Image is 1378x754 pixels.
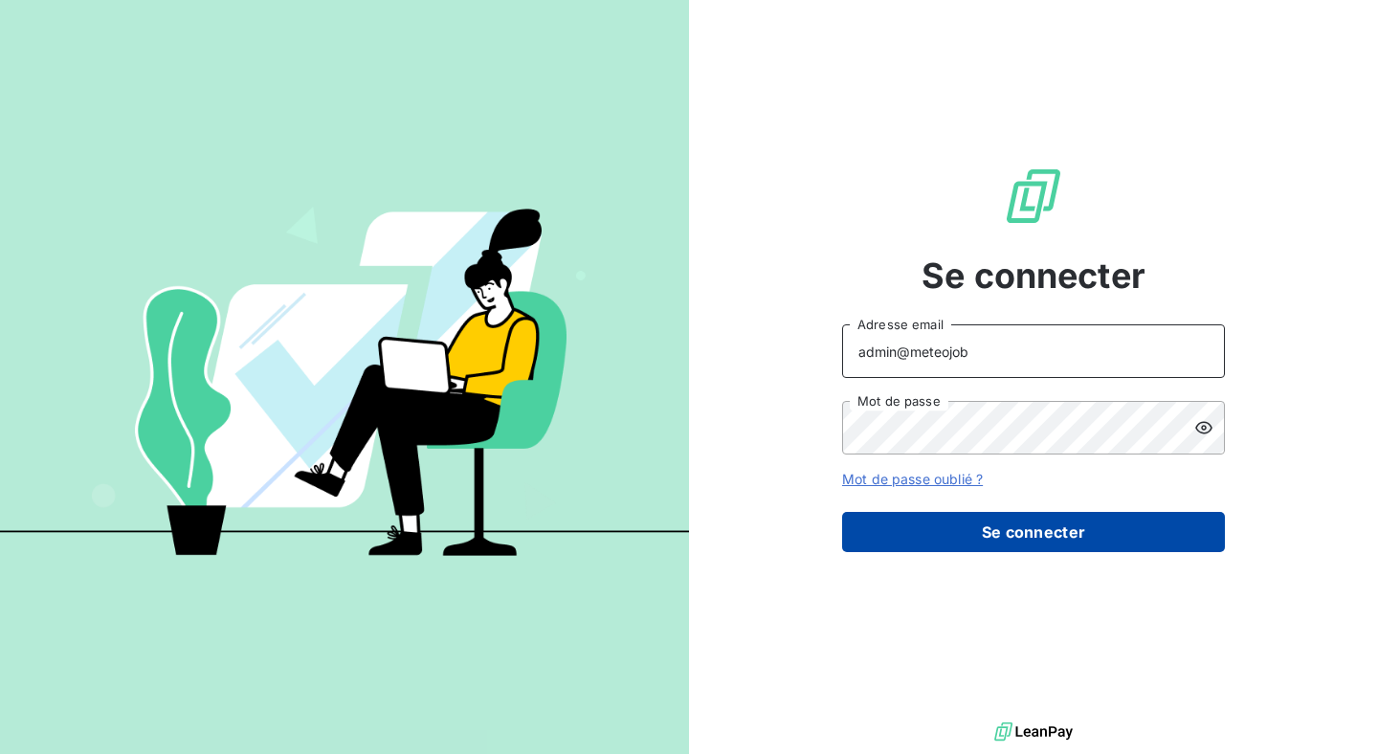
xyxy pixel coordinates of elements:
[842,471,983,487] a: Mot de passe oublié ?
[842,324,1225,378] input: placeholder
[994,718,1073,746] img: logo
[1003,166,1064,227] img: Logo LeanPay
[842,512,1225,552] button: Se connecter
[922,250,1145,301] span: Se connecter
